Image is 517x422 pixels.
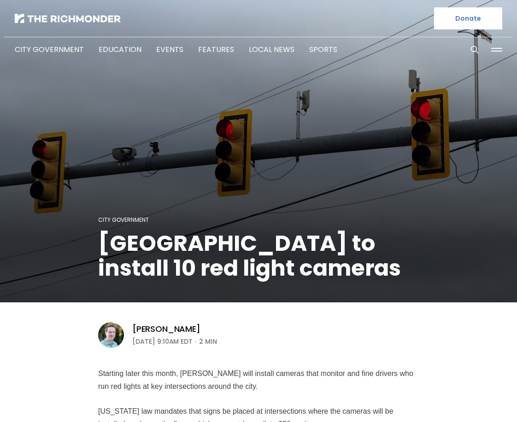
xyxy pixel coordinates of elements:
[98,322,124,348] img: Michael Phillips
[132,336,193,347] time: [DATE] 9:10AM EDT
[15,14,121,23] img: The Richmonder
[434,7,502,29] a: Donate
[98,216,149,224] a: City Government
[98,231,419,281] h1: [GEOGRAPHIC_DATA] to install 10 red light cameras
[15,44,84,55] a: City Government
[199,336,217,347] span: 2 min
[132,324,200,335] a: [PERSON_NAME]
[249,44,294,55] a: Local News
[309,44,337,55] a: Sports
[98,367,419,393] p: Starting later this month, [PERSON_NAME] will install cameras that monitor and fine drivers who r...
[468,43,482,57] button: Search this site
[156,44,183,55] a: Events
[99,44,141,55] a: Education
[198,44,234,55] a: Features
